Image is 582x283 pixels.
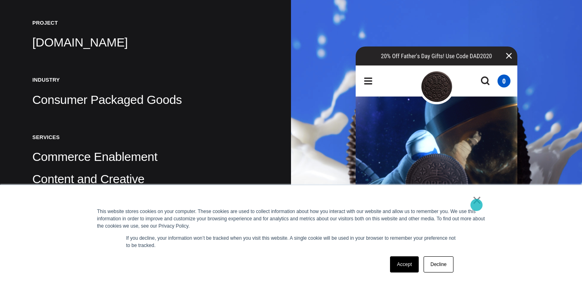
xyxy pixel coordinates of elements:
p: Consumer Packaged Goods [32,92,259,108]
p: [DOMAIN_NAME] [32,34,259,51]
p: If you decline, your information won’t be tracked when you visit this website. A single cookie wi... [126,234,456,249]
a: × [472,196,482,204]
h5: Industry [32,76,259,83]
a: Decline [424,256,453,272]
p: Content and Creative [32,171,259,187]
h5: Services [32,134,259,141]
a: Accept [390,256,419,272]
h5: Project [32,19,259,26]
p: Commerce Enablement [32,149,259,165]
div: This website stores cookies on your computer. These cookies are used to collect information about... [97,208,485,230]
